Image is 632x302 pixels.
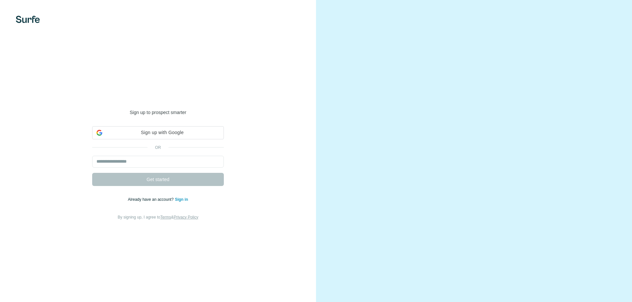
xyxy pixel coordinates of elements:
[128,197,175,202] span: Already have an account?
[175,197,188,202] a: Sign in
[16,16,40,23] img: Surfe's logo
[105,129,220,136] span: Sign up with Google
[92,81,224,108] h1: Welcome to [GEOGRAPHIC_DATA]
[174,215,198,220] a: Privacy Policy
[118,215,198,220] span: By signing up, I agree to &
[92,126,224,139] div: Sign up with Google
[92,109,224,116] p: Sign up to prospect smarter
[147,145,169,151] p: or
[160,215,171,220] a: Terms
